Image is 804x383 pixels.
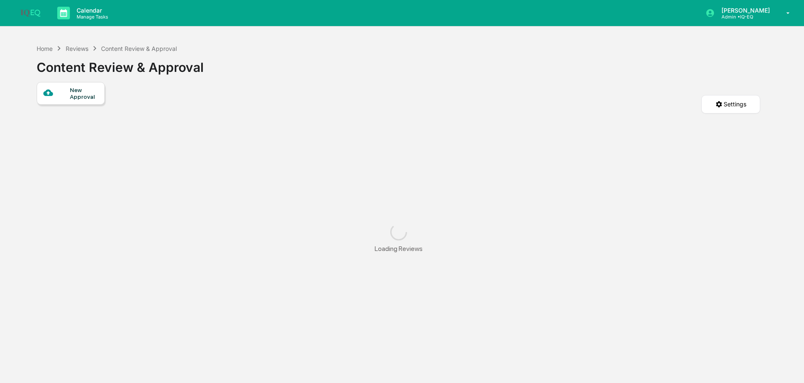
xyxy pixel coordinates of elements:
p: [PERSON_NAME] [715,7,774,14]
div: Reviews [66,45,88,52]
button: Settings [701,95,760,114]
p: Calendar [70,7,112,14]
img: logo [20,9,40,17]
div: Content Review & Approval [101,45,177,52]
div: Loading Reviews [375,245,423,253]
div: Home [37,45,53,52]
div: New Approval [70,87,98,100]
p: Manage Tasks [70,14,112,20]
p: Admin • IQ-EQ [715,14,774,20]
div: Content Review & Approval [37,53,204,75]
